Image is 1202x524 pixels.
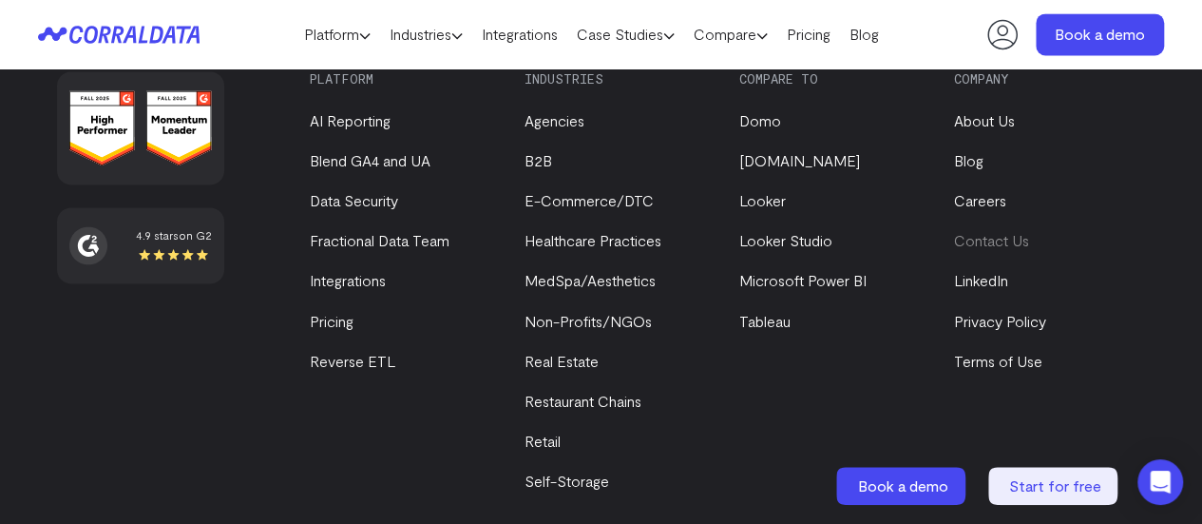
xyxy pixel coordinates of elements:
a: Integrations [310,271,386,289]
a: LinkedIn [953,271,1007,289]
a: Careers [953,191,1005,209]
a: Platform [295,20,380,49]
h3: Platform [310,71,502,87]
a: Blend GA4 and UA [310,151,430,169]
a: Fractional Data Team [310,231,449,249]
a: Real Estate [525,351,599,369]
h3: Industries [525,71,716,87]
a: MedSpa/Aesthetics [525,271,656,289]
a: Data Security [310,191,398,209]
h3: Company [953,71,1145,87]
a: Pricing [310,311,353,329]
a: Agencies [525,111,584,129]
a: AI Reporting [310,111,391,129]
a: Microsoft Power BI [739,271,867,289]
a: E-Commerce/DTC [525,191,654,209]
a: Book a demo [1036,13,1164,55]
a: Domo [739,111,781,129]
a: Case Studies [567,20,684,49]
div: Open Intercom Messenger [1137,459,1183,505]
a: Looker Studio [739,231,832,249]
a: Integrations [472,20,567,49]
a: Restaurant Chains [525,391,641,409]
a: Tableau [739,311,791,329]
h3: Compare to [739,71,931,87]
a: Pricing [777,20,840,49]
a: Looker [739,191,786,209]
a: [DOMAIN_NAME] [739,151,860,169]
a: Reverse ETL [310,351,395,369]
a: Terms of Use [953,351,1041,369]
a: Retail [525,431,561,449]
span: on G2 [179,228,212,242]
div: 4.9 stars [136,226,212,243]
a: Contact Us [953,231,1028,249]
a: Compare [684,20,777,49]
a: Non-Profits/NGOs [525,311,652,329]
a: Self-Storage [525,471,609,489]
a: Blog [953,151,983,169]
span: Start for free [1009,476,1101,495]
a: About Us [953,111,1014,129]
a: Start for free [988,467,1121,505]
a: 4.9 starson G2 [69,226,212,264]
a: Book a demo [836,467,969,505]
a: Industries [380,20,472,49]
a: Privacy Policy [953,311,1045,329]
a: B2B [525,151,552,169]
span: Book a demo [858,476,948,495]
a: Healthcare Practices [525,231,661,249]
a: Blog [840,20,888,49]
